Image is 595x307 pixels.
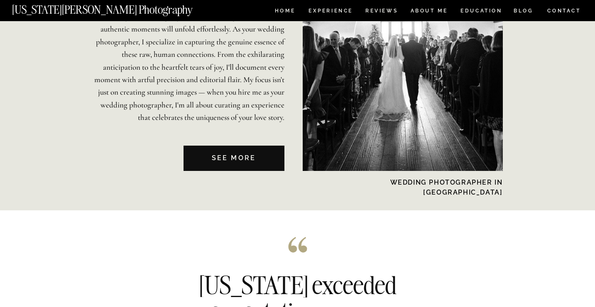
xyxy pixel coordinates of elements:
a: Experience [309,8,352,15]
a: See MORE [184,146,284,171]
a: ABOUT ME [410,8,448,15]
h2: WEDDING PHOTOGRAPHER In [GEOGRAPHIC_DATA] [362,178,503,186]
a: [US_STATE][PERSON_NAME] Photography [12,4,220,11]
a: HOME [273,8,297,15]
a: CONTACT [547,6,581,15]
a: REVIEWS [365,8,397,15]
p: On your wedding day, emotions run high, and countless authentic moments will unfold effortlessly.... [91,10,284,125]
a: EDUCATION [460,8,503,15]
a: BLOG [514,8,534,15]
